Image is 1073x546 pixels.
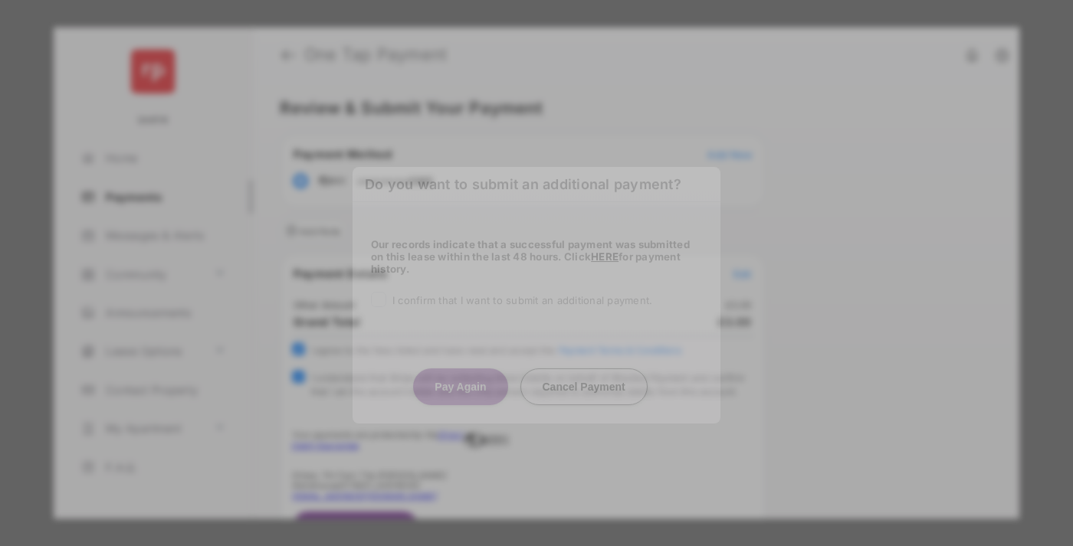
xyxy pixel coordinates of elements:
[353,167,720,202] h6: Do you want to submit an additional payment?
[392,294,652,306] span: I confirm that I want to submit an additional payment.
[591,250,619,263] a: HERE
[371,238,702,275] h5: Our records indicate that a successful payment was submitted on this lease within the last 48 hou...
[413,368,507,405] button: Pay Again
[520,368,648,405] button: Cancel Payment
